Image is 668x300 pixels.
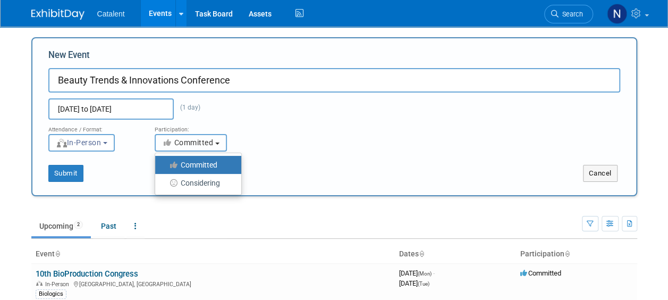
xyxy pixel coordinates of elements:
[31,9,84,20] img: ExhibitDay
[544,5,593,23] a: Search
[48,134,115,152] button: In-Person
[160,158,231,172] label: Committed
[48,49,90,65] label: New Event
[399,279,429,287] span: [DATE]
[399,269,435,277] span: [DATE]
[97,10,125,18] span: Catalent
[418,281,429,287] span: (Tue)
[583,165,618,182] button: Cancel
[36,281,43,286] img: In-Person Event
[155,120,245,134] div: Participation:
[559,10,583,18] span: Search
[93,216,124,236] a: Past
[48,68,620,93] input: Name of Trade Show / Conference
[45,281,72,288] span: In-Person
[48,165,83,182] button: Submit
[564,249,570,258] a: Sort by Participation Type
[55,249,60,258] a: Sort by Event Name
[155,134,227,152] button: Committed
[174,104,200,111] span: (1 day)
[36,269,138,279] a: 10th BioProduction Congress
[48,98,174,120] input: Start Date - End Date
[419,249,424,258] a: Sort by Start Date
[160,176,231,190] label: Considering
[162,138,214,147] span: Committed
[433,269,435,277] span: -
[395,245,516,263] th: Dates
[36,289,66,299] div: Biologics
[31,216,91,236] a: Upcoming2
[36,279,391,288] div: [GEOGRAPHIC_DATA], [GEOGRAPHIC_DATA]
[74,221,83,229] span: 2
[31,245,395,263] th: Event
[48,120,139,134] div: Attendance / Format:
[516,245,637,263] th: Participation
[607,4,627,24] img: Nicole Bullock
[418,271,432,277] span: (Mon)
[56,138,102,147] span: In-Person
[520,269,561,277] span: Committed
